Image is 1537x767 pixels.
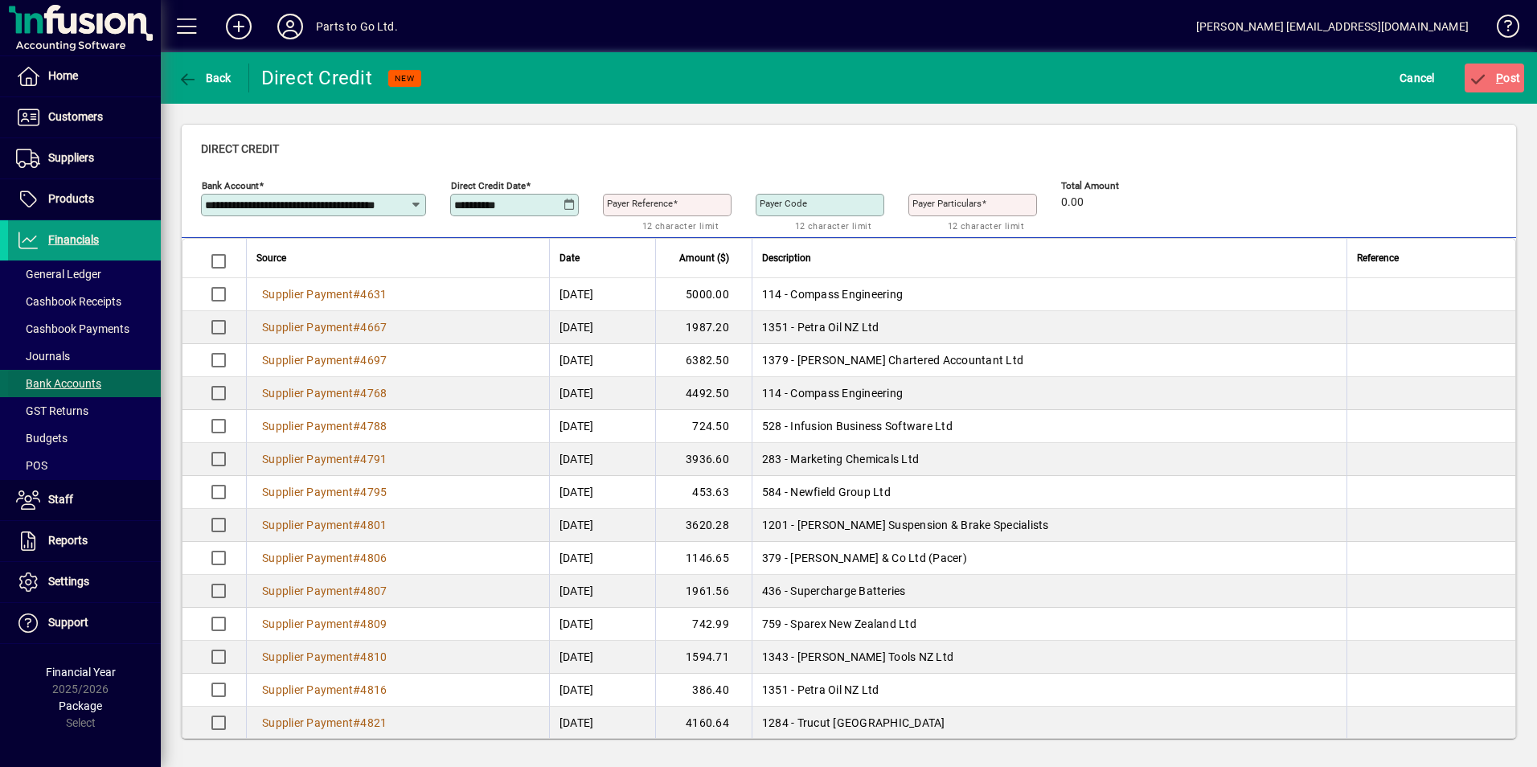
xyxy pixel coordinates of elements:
[16,295,121,308] span: Cashbook Receipts
[360,617,387,630] span: 4809
[395,73,415,84] span: NEW
[760,198,807,209] mat-label: Payer Code
[256,483,392,501] a: Supplier Payment#4795
[8,342,161,370] a: Journals
[316,14,398,39] div: Parts to Go Ltd.
[549,707,655,740] td: [DATE]
[549,674,655,707] td: [DATE]
[353,716,360,729] span: #
[256,615,392,633] a: Supplier Payment#4809
[256,249,286,267] span: Source
[655,575,752,608] td: 1961.56
[16,432,68,445] span: Budgets
[1196,14,1469,39] div: [PERSON_NAME] [EMAIL_ADDRESS][DOMAIN_NAME]
[360,552,387,564] span: 4806
[353,617,360,630] span: #
[8,562,161,602] a: Settings
[360,321,387,334] span: 4667
[353,354,360,367] span: #
[8,480,161,520] a: Staff
[360,650,387,663] span: 4810
[549,410,655,443] td: [DATE]
[264,12,316,41] button: Profile
[360,453,387,466] span: 4791
[16,459,47,472] span: POS
[655,608,752,641] td: 742.99
[655,509,752,542] td: 3620.28
[549,608,655,641] td: [DATE]
[762,321,879,334] span: 1351 - Petra Oil NZ Ltd
[256,351,392,369] a: Supplier Payment#4697
[353,486,360,498] span: #
[256,318,392,336] a: Supplier Payment#4667
[762,519,1049,531] span: 1201 - [PERSON_NAME] Suspension & Brake Specialists
[16,268,101,281] span: General Ledger
[559,249,580,267] span: Date
[353,321,360,334] span: #
[655,641,752,674] td: 1594.71
[762,584,906,597] span: 436 - Supercharge Batteries
[549,509,655,542] td: [DATE]
[655,542,752,575] td: 1146.65
[8,315,161,342] a: Cashbook Payments
[360,486,387,498] span: 4795
[795,216,871,235] mat-hint: 12 character limit
[256,582,392,600] a: Supplier Payment#4807
[666,249,744,267] div: Amount ($)
[1400,65,1435,91] span: Cancel
[262,420,353,433] span: Supplier Payment
[353,519,360,531] span: #
[48,69,78,82] span: Home
[655,674,752,707] td: 386.40
[256,681,392,699] a: Supplier Payment#4816
[256,648,392,666] a: Supplier Payment#4810
[360,519,387,531] span: 4801
[549,476,655,509] td: [DATE]
[262,486,353,498] span: Supplier Payment
[1061,196,1084,209] span: 0.00
[262,584,353,597] span: Supplier Payment
[262,453,353,466] span: Supplier Payment
[762,387,903,400] span: 114 - Compass Engineering
[8,56,161,96] a: Home
[762,453,919,466] span: 283 - Marketing Chemicals Ltd
[256,417,392,435] a: Supplier Payment#4788
[549,575,655,608] td: [DATE]
[8,370,161,397] a: Bank Accounts
[360,584,387,597] span: 4807
[655,377,752,410] td: 4492.50
[762,552,967,564] span: 379 - [PERSON_NAME] & Co Ltd (Pacer)
[762,716,945,729] span: 1284 - Trucut [GEOGRAPHIC_DATA]
[762,683,879,696] span: 1351 - Petra Oil NZ Ltd
[353,650,360,663] span: #
[262,683,353,696] span: Supplier Payment
[262,387,353,400] span: Supplier Payment
[256,516,392,534] a: Supplier Payment#4801
[48,192,94,205] span: Products
[178,72,232,84] span: Back
[261,65,372,91] div: Direct Credit
[48,575,89,588] span: Settings
[549,377,655,410] td: [DATE]
[679,249,729,267] span: Amount ($)
[262,288,353,301] span: Supplier Payment
[1357,249,1399,267] span: Reference
[360,420,387,433] span: 4788
[655,707,752,740] td: 4160.64
[912,198,982,209] mat-label: Payer Particulars
[8,138,161,178] a: Suppliers
[353,420,360,433] span: #
[48,616,88,629] span: Support
[48,151,94,164] span: Suppliers
[201,142,279,155] span: Direct Credit
[655,410,752,443] td: 724.50
[607,198,673,209] mat-label: Payer Reference
[642,216,719,235] mat-hint: 12 character limit
[48,493,73,506] span: Staff
[559,249,646,267] div: Date
[762,486,891,498] span: 584 - Newfield Group Ltd
[762,420,953,433] span: 528 - Infusion Business Software Ltd
[8,603,161,643] a: Support
[1496,72,1503,84] span: P
[655,476,752,509] td: 453.63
